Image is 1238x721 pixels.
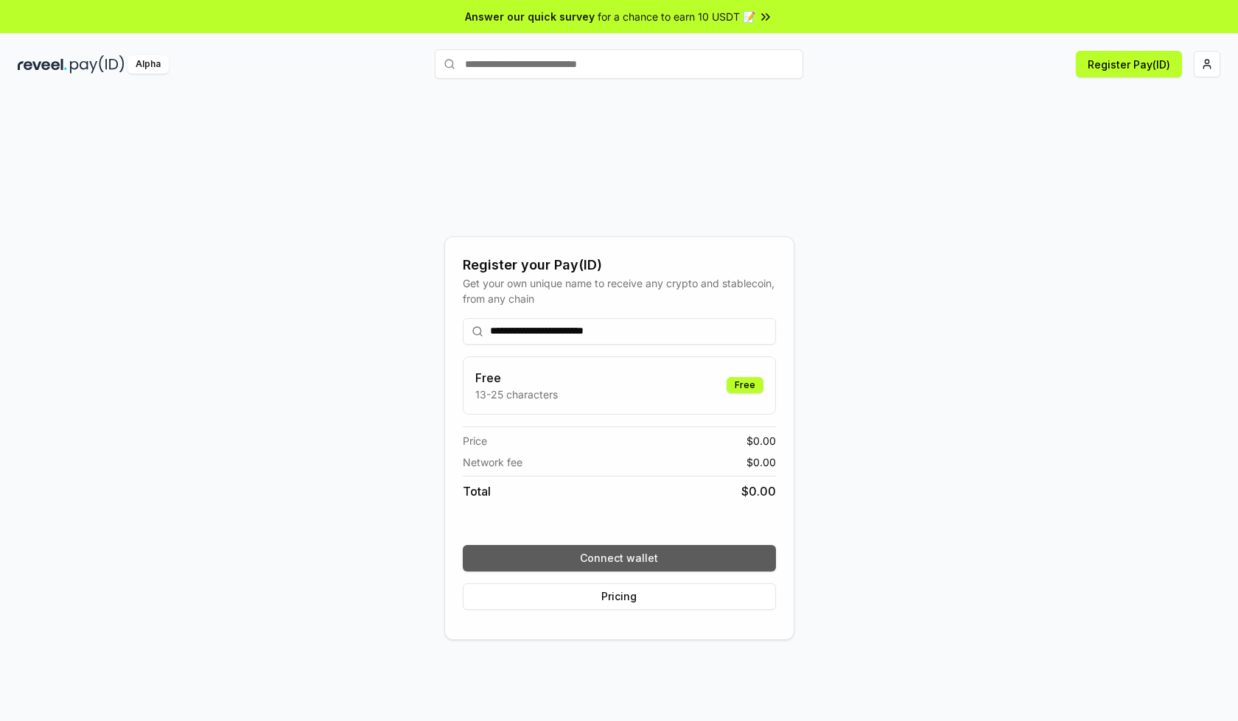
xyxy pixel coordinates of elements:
span: Price [463,433,487,449]
img: pay_id [70,55,125,74]
span: $ 0.00 [746,433,776,449]
span: Total [463,482,491,500]
span: $ 0.00 [741,482,776,500]
h3: Free [475,369,558,387]
button: Register Pay(ID) [1076,51,1182,77]
button: Pricing [463,583,776,610]
span: $ 0.00 [746,454,776,470]
span: Network fee [463,454,522,470]
div: Free [727,377,763,393]
p: 13-25 characters [475,387,558,402]
button: Connect wallet [463,545,776,571]
div: Get your own unique name to receive any crypto and stablecoin, from any chain [463,275,776,306]
span: for a chance to earn 10 USDT 📝 [598,9,755,24]
div: Register your Pay(ID) [463,255,776,275]
img: reveel_dark [18,55,67,74]
span: Answer our quick survey [465,9,595,24]
div: Alpha [127,55,169,74]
